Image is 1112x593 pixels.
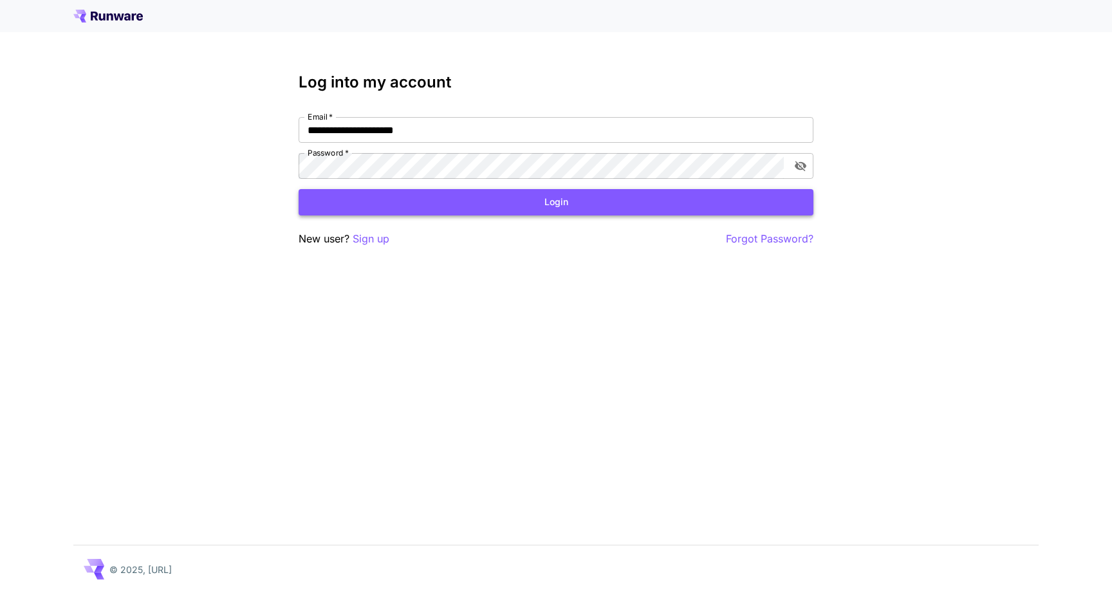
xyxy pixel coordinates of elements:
label: Email [308,111,333,122]
button: Forgot Password? [726,231,813,247]
button: Login [299,189,813,215]
button: toggle password visibility [789,154,812,178]
h3: Log into my account [299,73,813,91]
button: Sign up [353,231,389,247]
label: Password [308,147,349,158]
p: © 2025, [URL] [109,563,172,576]
p: New user? [299,231,389,247]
